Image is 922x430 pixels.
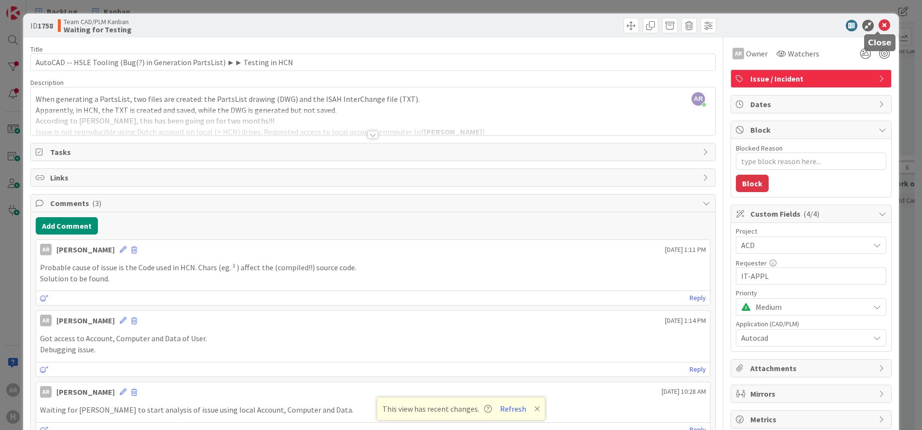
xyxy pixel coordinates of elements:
div: [PERSON_NAME] [56,244,115,255]
span: Autocad [741,332,869,344]
p: Waiting for [PERSON_NAME] to start analysis of issue using local Account, Computer and Data. [40,404,706,416]
div: [PERSON_NAME] [56,315,115,326]
p: Debugging issue. [40,344,706,355]
span: [DATE] 10:28 AM [662,387,706,397]
div: Project [736,228,886,235]
span: Tasks [50,146,698,158]
input: type card name here... [30,54,716,71]
span: Issue / Incident [750,73,874,84]
a: Reply [690,292,706,304]
span: Team CAD/PLM Kanban [64,18,132,26]
span: Watchers [788,48,819,59]
div: AR [40,244,52,255]
label: Requester [736,259,767,267]
span: Medium [756,300,865,314]
span: Mirrors [750,388,874,400]
div: AR [40,386,52,398]
span: [DATE] 1:11 PM [665,245,706,255]
label: Blocked Reason [736,144,783,153]
div: [PERSON_NAME] [56,386,115,398]
div: AR [732,48,744,59]
span: This view has recent changes. [382,403,492,415]
button: Refresh [497,402,529,415]
button: Add Comment [36,217,98,235]
p: When generating a PartsList, two files are created: the PartsList drawing (DWG) and the ISAH Inte... [36,94,710,105]
a: Reply [690,363,706,375]
button: Block [736,175,769,192]
span: ID [30,20,53,31]
span: Attachments [750,362,874,374]
span: Metrics [750,414,874,425]
div: Application (CAD/PLM) [736,320,886,327]
h5: Close [868,38,892,47]
p: Apparently, in HCN, the TXT is created and saved, while the DWG is generated but not saved. [36,105,710,116]
span: [DATE] 1:14 PM [665,316,706,326]
b: Waiting for Testing [64,26,132,33]
span: Comments [50,197,698,209]
span: Description [30,78,64,87]
label: Title [30,45,43,54]
p: Probable cause of issue is the Code used in HCN. Chars (eg. ² ) affect the (compiled!!) source code. [40,262,706,273]
span: ACD [741,238,865,252]
span: AR [691,92,705,106]
span: ( 4/4 ) [803,209,819,219]
div: AR [40,315,52,326]
span: Links [50,172,698,183]
p: Solution to be found. [40,273,706,284]
p: Got access to Account, Computer and Data of User. [40,333,706,344]
span: Dates [750,98,874,110]
span: Owner [746,48,768,59]
span: Custom Fields [750,208,874,220]
div: Priority [736,290,886,296]
b: 1758 [38,21,53,30]
span: ( 3 ) [92,198,101,208]
span: Block [750,124,874,136]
